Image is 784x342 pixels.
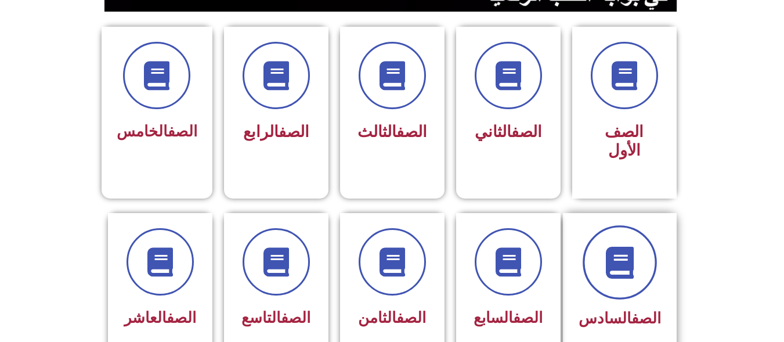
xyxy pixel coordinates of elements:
[243,123,309,141] span: الرابع
[511,123,542,141] a: الصف
[396,309,426,326] a: الصف
[474,309,543,326] span: السابع
[281,309,310,326] a: الصف
[513,309,543,326] a: الصف
[357,123,427,141] span: الثالث
[631,309,661,327] a: الصف
[241,309,310,326] span: التاسع
[117,123,197,140] span: الخامس
[168,123,197,140] a: الصف
[579,309,661,327] span: السادس
[358,309,426,326] span: الثامن
[475,123,542,141] span: الثاني
[396,123,427,141] a: الصف
[167,309,196,326] a: الصف
[605,123,644,160] span: الصف الأول
[124,309,196,326] span: العاشر
[279,123,309,141] a: الصف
